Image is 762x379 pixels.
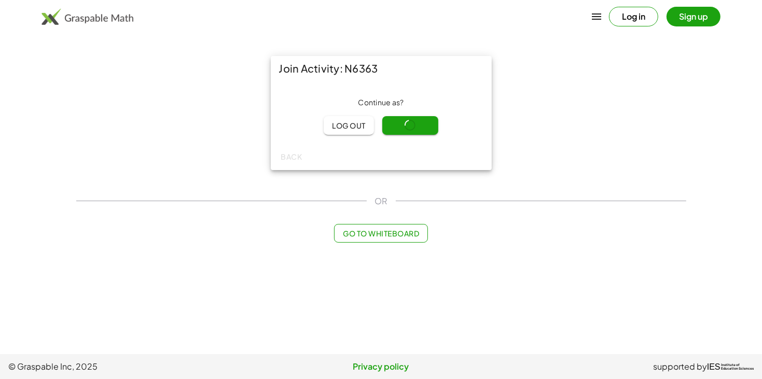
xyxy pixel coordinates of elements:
span: Institute of Education Sciences [721,363,754,371]
div: Continue as ? [279,97,483,108]
button: Go to Whiteboard [334,224,428,243]
button: Log in [609,7,658,26]
span: Log out [332,121,366,130]
span: © Graspable Inc, 2025 [8,360,257,373]
button: Log out [324,116,374,135]
span: IES [707,362,721,372]
a: Privacy policy [257,360,505,373]
span: OR [375,195,387,207]
button: Sign up [667,7,721,26]
a: IESInstitute ofEducation Sciences [707,360,754,373]
span: supported by [653,360,707,373]
span: Go to Whiteboard [343,229,419,238]
div: Join Activity: N6363 [271,56,492,81]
